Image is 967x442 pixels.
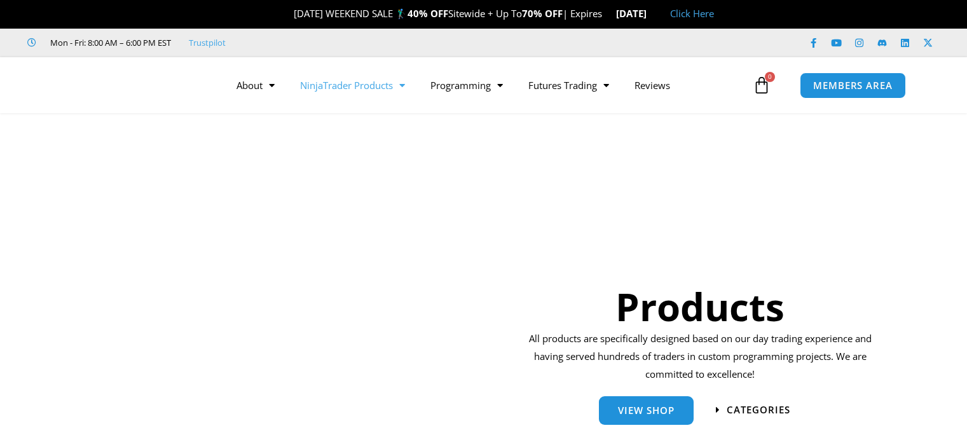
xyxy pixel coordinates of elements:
img: 🏭 [647,9,657,18]
img: LogoAI | Affordable Indicators – NinjaTrader [47,62,184,108]
strong: 70% OFF [522,7,563,20]
p: All products are specifically designed based on our day trading experience and having served hund... [525,330,876,383]
span: Mon - Fri: 8:00 AM – 6:00 PM EST [47,35,171,50]
span: categories [727,405,790,415]
span: 0 [765,72,775,82]
a: Programming [418,71,516,100]
a: Trustpilot [189,35,226,50]
nav: Menu [224,71,750,100]
a: Futures Trading [516,71,622,100]
strong: [DATE] [616,7,657,20]
a: NinjaTrader Products [287,71,418,100]
a: 0 [734,67,790,104]
a: View Shop [599,396,694,425]
img: 🎉 [284,9,293,18]
span: MEMBERS AREA [813,81,893,90]
strong: 40% OFF [408,7,448,20]
a: categories [716,405,790,415]
span: View Shop [618,406,675,415]
h1: Products [525,280,876,333]
a: Reviews [622,71,683,100]
span: [DATE] WEEKEND SALE 🏌️‍♂️ Sitewide + Up To | Expires [280,7,615,20]
img: ⌛ [603,9,613,18]
a: About [224,71,287,100]
a: MEMBERS AREA [800,73,906,99]
a: Click Here [670,7,714,20]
